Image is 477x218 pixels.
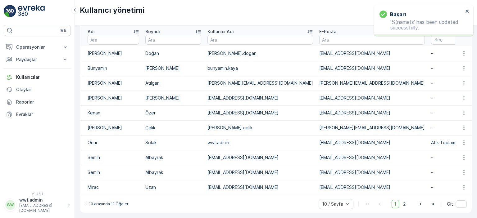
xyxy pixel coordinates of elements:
td: [EMAIL_ADDRESS][DOMAIN_NAME] [204,105,316,120]
p: Operasyonlar [16,44,58,50]
span: 2 [400,200,409,208]
button: Paydaşlar [4,53,71,66]
td: [EMAIL_ADDRESS][DOMAIN_NAME] [316,135,428,150]
td: Albayrak [142,150,204,165]
input: Ara [88,35,139,45]
p: wwf.admin [19,197,64,203]
td: [EMAIL_ADDRESS][DOMAIN_NAME] [316,105,428,120]
td: Çelik [142,120,204,135]
td: [PERSON_NAME] [142,61,204,76]
td: Kenan [80,105,142,120]
td: [PERSON_NAME] [80,46,142,61]
button: WWwwf.admin[EMAIL_ADDRESS][DOMAIN_NAME] [4,197,71,213]
td: Semih [80,165,142,180]
td: Semih [80,150,142,165]
td: [PERSON_NAME] [80,91,142,105]
td: [PERSON_NAME] [80,76,142,91]
td: [PERSON_NAME].celik [204,120,316,135]
input: Ara [319,35,425,45]
td: [PERSON_NAME] [80,120,142,135]
td: Albayrak [142,165,204,180]
td: [PERSON_NAME][EMAIL_ADDRESS][DOMAIN_NAME] [204,76,316,91]
span: v 1.48.1 [4,192,71,196]
p: Atık Toplama [431,140,458,146]
a: Evraklar [4,108,71,121]
h3: başarı [390,11,406,18]
td: [EMAIL_ADDRESS][DOMAIN_NAME] [204,180,316,195]
td: [EMAIL_ADDRESS][DOMAIN_NAME] [316,165,428,180]
span: 1 [392,200,399,208]
p: Kullanıcılar [16,74,68,80]
td: [EMAIL_ADDRESS][DOMAIN_NAME] [316,46,428,61]
p: Adı [88,29,95,35]
input: Ara [145,35,201,45]
p: 1-10 arasında 11 Öğeler [85,202,129,207]
td: Mirac [80,180,142,195]
a: Kullanıcılar [4,71,71,83]
td: Doğan [142,46,204,61]
td: [EMAIL_ADDRESS][DOMAIN_NAME] [316,61,428,76]
td: wwf.admin [204,135,316,150]
div: WW [5,200,15,210]
td: [PERSON_NAME].dogan [204,46,316,61]
td: [EMAIL_ADDRESS][DOMAIN_NAME] [316,91,428,105]
p: ⌘B [60,28,66,33]
p: E-Posta [319,29,336,35]
td: Onur [80,135,142,150]
td: Uzan [142,180,204,195]
button: Operasyonlar [4,41,71,53]
td: [EMAIL_ADDRESS][DOMAIN_NAME] [316,180,428,195]
p: Paydaşlar [16,56,58,63]
p: [EMAIL_ADDRESS][DOMAIN_NAME] [19,203,64,213]
a: Olaylar [4,83,71,96]
td: Solak [142,135,204,150]
p: Kullanıcı Adı [207,29,234,35]
img: logo [4,5,16,17]
p: Evraklar [16,111,68,118]
p: Olaylar [16,87,68,93]
p: '%(name)s' has been updated successfully. [379,19,463,30]
img: logo_light-DOdMpM7g.png [18,5,45,17]
td: [PERSON_NAME] [142,91,204,105]
td: [EMAIL_ADDRESS][DOMAIN_NAME] [204,165,316,180]
span: Git [447,201,453,207]
a: Raporlar [4,96,71,108]
td: bunyamin.kaya [204,61,316,76]
p: Kullanıcı yönetimi [80,5,144,15]
td: Özer [142,105,204,120]
td: [PERSON_NAME][EMAIL_ADDRESS][DOMAIN_NAME] [316,120,428,135]
input: Ara [207,35,313,45]
td: [EMAIL_ADDRESS][DOMAIN_NAME] [204,150,316,165]
td: [PERSON_NAME][EMAIL_ADDRESS][DOMAIN_NAME] [316,76,428,91]
p: Soyadı [145,29,160,35]
p: Raporlar [16,99,68,105]
td: [EMAIL_ADDRESS][DOMAIN_NAME] [316,150,428,165]
td: Bünyamin [80,61,142,76]
td: [EMAIL_ADDRESS][DOMAIN_NAME] [204,91,316,105]
td: Atılgan [142,76,204,91]
button: close [465,9,470,15]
